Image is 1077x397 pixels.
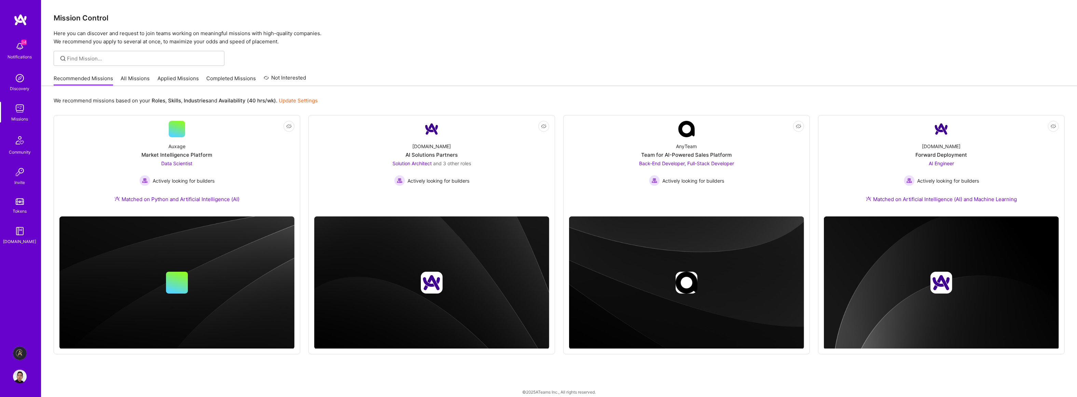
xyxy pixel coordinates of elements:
[162,160,193,166] span: Data Scientist
[663,177,724,184] span: Actively looking for builders
[13,165,27,179] img: Invite
[139,175,150,186] img: Actively looking for builders
[13,208,27,215] div: Tokens
[639,160,734,166] span: Back-End Developer, Full-Stack Developer
[314,216,549,349] img: cover
[13,370,27,383] img: User Avatar
[16,198,24,205] img: tokens
[54,97,318,104] p: We recommend missions based on your , , and .
[569,216,804,349] img: cover
[219,97,276,104] b: Availability (40 hrs/wk)
[916,151,967,158] div: Forward Deployment
[13,224,27,238] img: guide book
[676,272,698,294] img: Company logo
[406,151,458,158] div: AI Solutions Partners
[11,346,28,360] a: Aldea: Transforming Behavior Change Through AI-Driven Coaching
[67,55,219,62] input: Find Mission...
[59,216,294,349] img: cover
[59,55,67,62] i: icon SearchGrey
[408,177,470,184] span: Actively looking for builders
[824,121,1059,211] a: Company Logo[DOMAIN_NAME]Forward DeploymentAI Engineer Actively looking for buildersActively look...
[142,151,212,158] div: Market Intelligence Platform
[649,175,660,186] img: Actively looking for builders
[168,97,181,104] b: Skills
[866,196,871,201] img: Ateam Purple Icon
[121,75,150,86] a: All Missions
[678,121,695,137] img: Company Logo
[641,151,732,158] div: Team for AI-Powered Sales Platform
[824,216,1059,350] img: cover
[541,124,547,129] i: icon EyeClosed
[8,53,32,60] div: Notifications
[424,121,440,137] img: Company Logo
[12,132,28,148] img: Community
[114,196,120,201] img: Ateam Purple Icon
[929,160,954,166] span: AI Engineer
[279,97,318,104] a: Update Settings
[421,272,443,294] img: Company logo
[394,175,405,186] img: Actively looking for builders
[10,85,30,92] div: Discovery
[3,238,37,245] div: [DOMAIN_NAME]
[12,115,28,123] div: Missions
[157,75,199,86] a: Applied Missions
[13,40,27,53] img: bell
[54,75,113,86] a: Recommended Missions
[569,121,804,211] a: Company LogoAnyTeamTeam for AI-Powered Sales PlatformBack-End Developer, Full-Stack Developer Act...
[153,177,215,184] span: Actively looking for builders
[930,272,952,294] img: Company logo
[413,143,451,150] div: [DOMAIN_NAME]
[114,196,239,203] div: Matched on Python and Artificial Intelligence (AI)
[54,29,1065,46] p: Here you can discover and request to join teams working on meaningful missions with high-quality ...
[54,14,1065,22] h3: Mission Control
[433,160,471,166] span: and 3 other roles
[286,124,292,129] i: icon EyeClosed
[917,177,979,184] span: Actively looking for builders
[933,121,950,137] img: Company Logo
[796,124,801,129] i: icon EyeClosed
[922,143,961,150] div: [DOMAIN_NAME]
[184,97,208,104] b: Industries
[9,148,31,156] div: Community
[264,74,306,86] a: Not Interested
[207,75,256,86] a: Completed Missions
[14,14,27,26] img: logo
[13,71,27,85] img: discovery
[21,40,27,45] span: 34
[904,175,915,186] img: Actively looking for builders
[866,196,1017,203] div: Matched on Artificial Intelligence (AI) and Machine Learning
[676,143,697,150] div: AnyTeam
[392,160,432,166] span: Solution Architect
[314,121,549,211] a: Company Logo[DOMAIN_NAME]AI Solutions PartnersSolution Architect and 3 other rolesActively lookin...
[15,179,25,186] div: Invite
[13,102,27,115] img: teamwork
[1051,124,1056,129] i: icon EyeClosed
[59,121,294,211] a: AuxageMarket Intelligence PlatformData Scientist Actively looking for buildersActively looking fo...
[152,97,165,104] b: Roles
[11,370,28,383] a: User Avatar
[168,143,185,150] div: Auxage
[13,346,27,360] img: Aldea: Transforming Behavior Change Through AI-Driven Coaching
